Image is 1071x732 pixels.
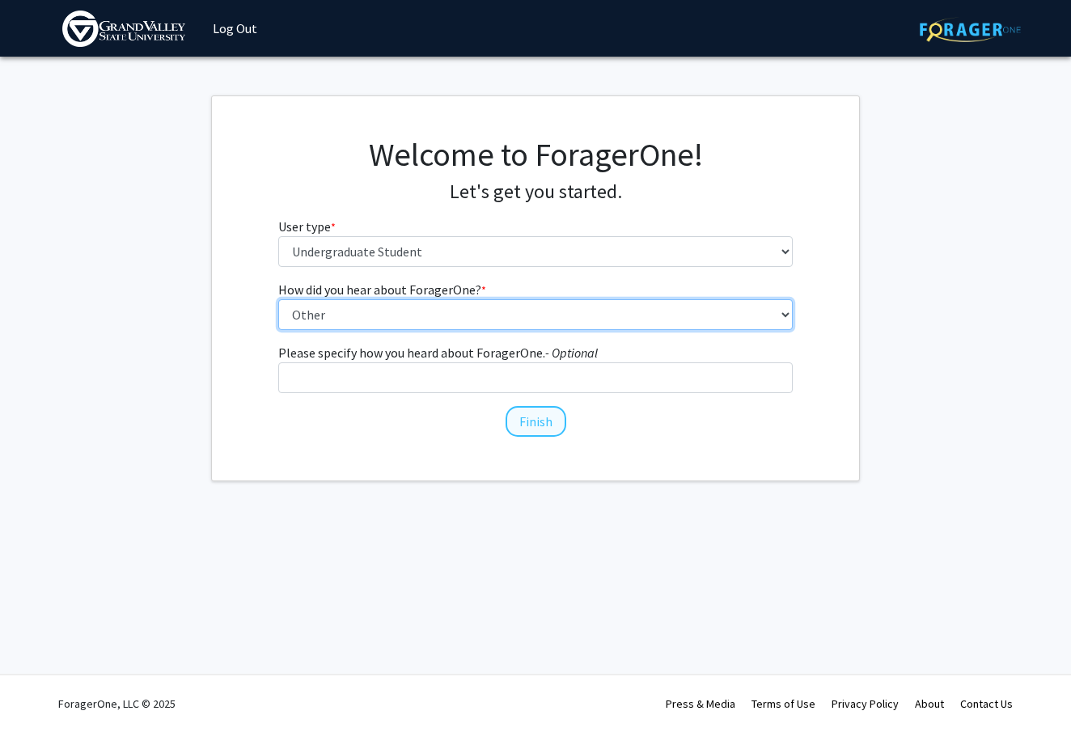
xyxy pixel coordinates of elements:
a: Privacy Policy [832,696,899,711]
iframe: Chat [12,659,69,720]
img: Grand Valley State University Logo [62,11,185,47]
a: About [915,696,944,711]
span: Please specify how you heard about ForagerOne. [278,345,545,361]
div: ForagerOne, LLC © 2025 [58,675,176,732]
i: - Optional [545,345,598,361]
label: User type [278,217,336,236]
button: Finish [506,406,566,437]
a: Press & Media [666,696,735,711]
h1: Welcome to ForagerOne! [278,135,794,174]
h4: Let's get you started. [278,180,794,204]
a: Contact Us [960,696,1013,711]
a: Terms of Use [751,696,815,711]
label: How did you hear about ForagerOne? [278,280,486,299]
img: ForagerOne Logo [920,17,1021,42]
